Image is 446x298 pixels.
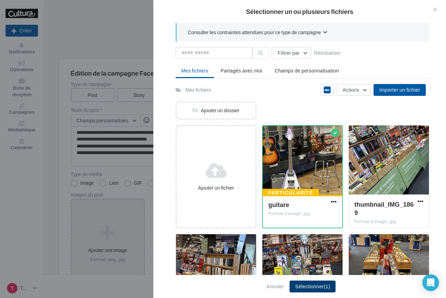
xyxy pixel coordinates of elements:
button: Sélectionner(1) [290,281,336,292]
span: Actions [343,87,359,93]
button: Filtrer par [272,47,311,59]
h2: Sélectionner un ou plusieurs fichiers [164,8,435,15]
div: Particularité [262,189,319,197]
span: thumbnail_IMG_1869 [354,200,414,216]
span: Champs de personnalisation [275,68,339,74]
span: (1) [324,283,330,289]
div: Mes fichiers [185,86,211,93]
button: Actions [337,84,371,96]
div: Ajouter un dossier [177,107,255,114]
div: Open Intercom Messenger [422,274,439,291]
span: Consulter les contraintes attendues pour ce type de campagne [188,29,321,36]
button: Annuler [264,282,287,291]
span: Mes fichiers [181,68,208,74]
div: Ajouter un fichier [179,184,253,191]
span: guitare [268,201,289,208]
button: Importer un fichier [374,84,426,96]
span: Importer un fichier [379,87,420,93]
div: Format d'image: jpg [354,219,423,225]
button: Consulter les contraintes attendues pour ce type de campagne [188,29,327,37]
div: Format d'image: jpg [268,211,337,217]
span: Partagés avec moi [221,68,262,74]
button: Réinitialiser [311,49,344,57]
